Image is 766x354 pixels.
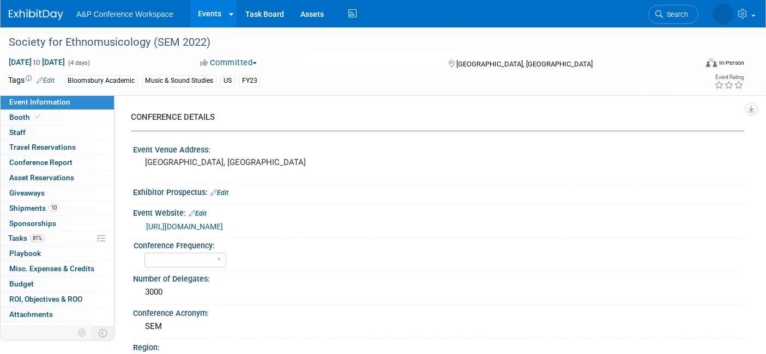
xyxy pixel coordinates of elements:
[8,234,45,242] span: Tasks
[1,246,114,261] a: Playbook
[7,325,25,333] span: more
[210,189,228,197] a: Edit
[133,205,744,219] div: Event Website:
[1,216,114,231] a: Sponsorships
[1,277,114,291] a: Budget
[92,326,114,340] td: Toggle Event Tabs
[8,75,55,87] td: Tags
[713,4,733,25] img: Anne Weston
[635,57,744,73] div: Event Format
[37,77,55,84] a: Edit
[133,184,744,198] div: Exhibitor Prospectus:
[1,95,114,109] a: Event Information
[67,59,90,66] span: (4 days)
[1,155,114,170] a: Conference Report
[9,97,70,106] span: Event Information
[5,33,681,52] div: Society for Ethnomusicology (SEM 2022)
[146,222,223,231] a: [URL][DOMAIN_NAME]
[1,307,114,322] a: Attachments
[1,186,114,200] a: Giveaways
[9,173,74,182] span: Asset Reservations
[1,322,114,337] a: more
[1,292,114,307] a: ROI, Objectives & ROO
[9,9,63,20] img: ExhibitDay
[32,58,42,66] span: to
[142,75,216,87] div: Music & Sound Studies
[133,142,744,155] div: Event Venue Address:
[9,143,76,151] span: Travel Reservations
[9,158,73,167] span: Conference Report
[239,75,261,87] div: FY23
[663,10,688,19] span: Search
[1,125,114,140] a: Staff
[456,60,593,68] span: [GEOGRAPHIC_DATA], [GEOGRAPHIC_DATA]
[73,326,92,340] td: Personalize Event Tab Strip
[76,10,173,19] span: A&P Conference Workspace
[196,57,261,69] button: Committed
[131,112,736,123] div: CONFERENCE DETAILS
[220,75,235,87] div: US
[9,264,94,273] span: Misc. Expenses & Credits
[648,5,698,24] a: Search
[9,113,43,121] span: Booth
[64,75,138,87] div: Bloomsbury Academic
[141,318,736,335] div: SEM
[1,201,114,216] a: Shipments10
[35,114,40,120] i: Booth reservation complete
[9,188,45,197] span: Giveaways
[30,234,45,242] span: 81%
[133,339,744,353] div: Region:
[719,59,744,67] div: In-Person
[9,204,59,212] span: Shipments
[134,237,739,251] div: Conference Frequency:
[1,140,114,155] a: Travel Reservations
[189,210,207,217] a: Edit
[8,57,65,67] span: [DATE] [DATE]
[714,75,744,80] div: Event Rating
[9,310,53,319] span: Attachments
[9,295,82,303] span: ROI, Objectives & ROO
[49,204,59,212] span: 10
[706,58,717,67] img: Format-Inperson.png
[145,157,376,167] pre: [GEOGRAPHIC_DATA], [GEOGRAPHIC_DATA]
[1,170,114,185] a: Asset Reservations
[9,128,26,137] span: Staff
[141,284,736,301] div: 3000
[9,219,56,228] span: Sponsorships
[9,279,34,288] span: Budget
[1,110,114,125] a: Booth
[1,231,114,246] a: Tasks81%
[133,271,744,284] div: Number of Delegates:
[133,305,744,319] div: Conference Acronym:
[9,249,41,258] span: Playbook
[1,261,114,276] a: Misc. Expenses & Credits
